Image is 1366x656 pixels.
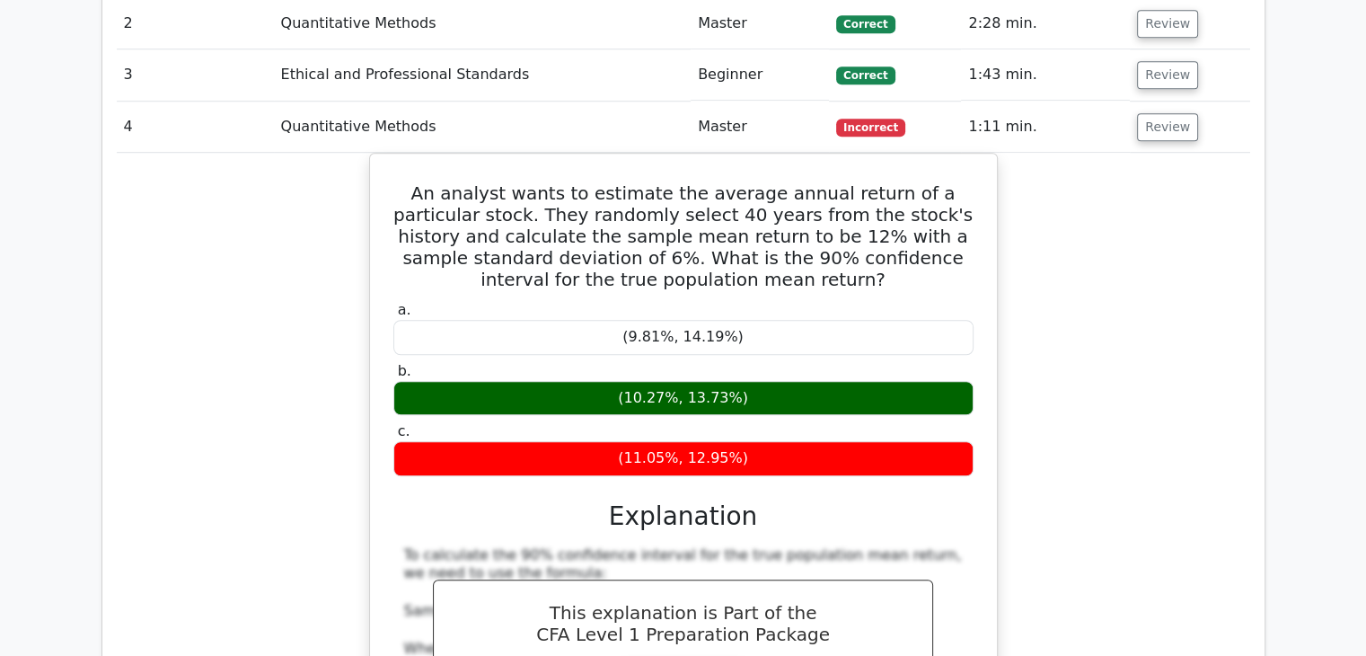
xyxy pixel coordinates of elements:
[393,381,974,416] div: (10.27%, 13.73%)
[1137,61,1198,89] button: Review
[274,102,691,153] td: Quantitative Methods
[404,501,963,532] h3: Explanation
[117,49,274,101] td: 3
[398,422,410,439] span: c.
[1137,113,1198,141] button: Review
[691,102,829,153] td: Master
[1137,10,1198,38] button: Review
[398,301,411,318] span: a.
[836,15,895,33] span: Correct
[836,66,895,84] span: Correct
[836,119,905,137] span: Incorrect
[961,102,1130,153] td: 1:11 min.
[392,182,975,290] h5: An analyst wants to estimate the average annual return of a particular stock. They randomly selec...
[398,362,411,379] span: b.
[393,441,974,476] div: (11.05%, 12.95%)
[393,320,974,355] div: (9.81%, 14.19%)
[117,102,274,153] td: 4
[961,49,1130,101] td: 1:43 min.
[274,49,691,101] td: Ethical and Professional Standards
[691,49,829,101] td: Beginner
